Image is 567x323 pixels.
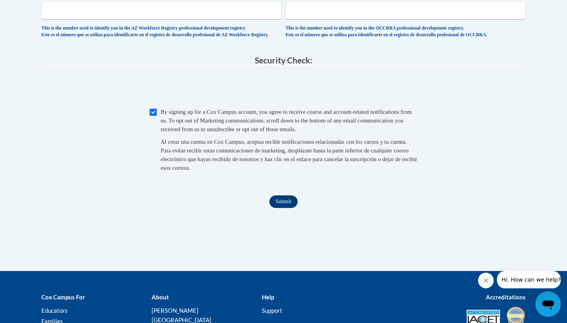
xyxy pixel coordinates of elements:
span: By signing up for a Cox Campus account, you agree to receive course and account-related notificat... [161,109,412,132]
b: About [152,293,169,301]
a: Support [262,307,282,314]
a: Educators [41,307,68,314]
span: Al crear una cuenta en Cox Campus, aceptas recibir notificaciones relacionadas con los cursos y t... [161,139,417,171]
iframe: Message from company [497,271,561,288]
iframe: Button to launch messaging window [535,291,561,317]
span: Security Check: [255,55,313,65]
div: This is the number used to identify you in the AZ Workforce Registry professional development reg... [41,25,282,38]
div: This is the number used to identify you in the OCCRRA professional development registry. Este es ... [285,25,526,38]
iframe: reCAPTCHA [224,73,343,104]
input: Submit [269,195,298,208]
b: Accreditations [486,293,526,301]
b: Help [262,293,274,301]
iframe: Close message [478,273,494,288]
b: Cox Campus For [41,293,85,301]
